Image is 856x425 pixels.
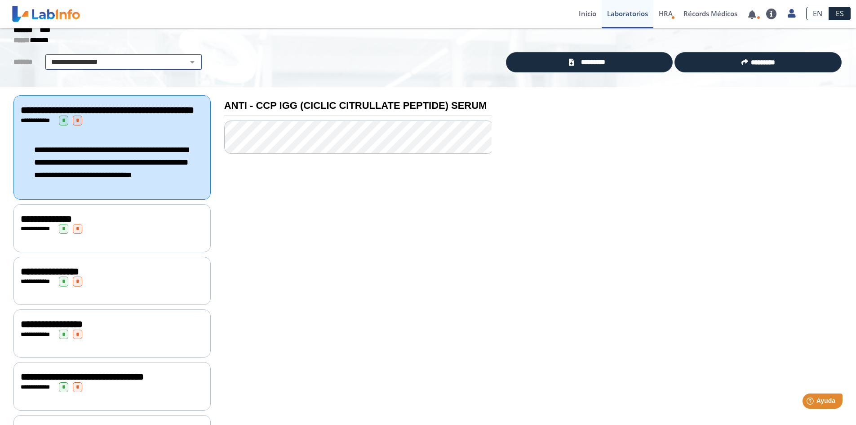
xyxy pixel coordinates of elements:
a: EN [806,7,829,20]
span: HRA [659,9,673,18]
b: ANTI - CCP IGG (CICLIC CITRULLATE PEPTIDE) SERUM [224,100,487,111]
a: ES [829,7,851,20]
iframe: Help widget launcher [776,390,846,415]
